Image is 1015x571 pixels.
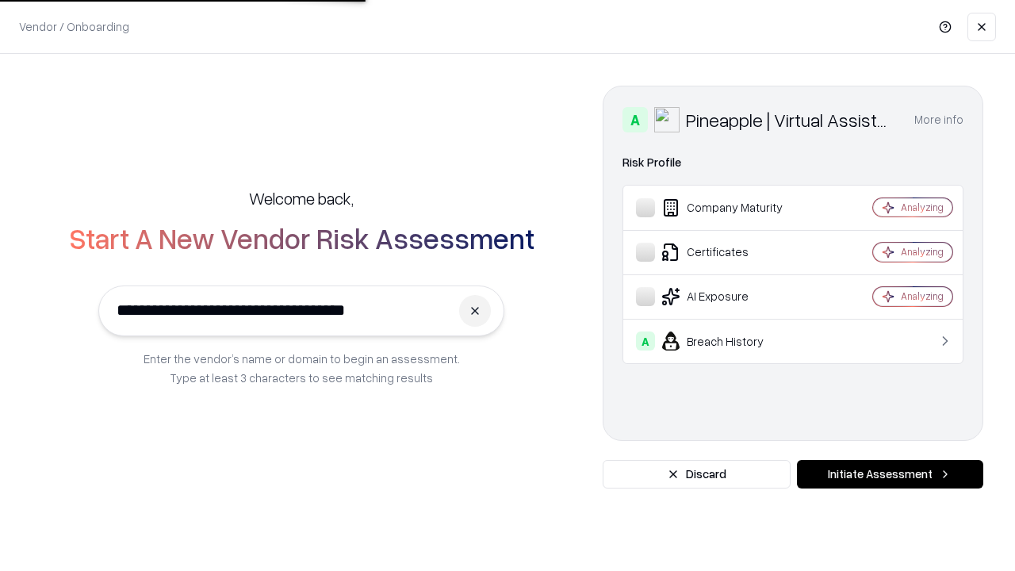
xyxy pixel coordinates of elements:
[636,198,825,217] div: Company Maturity
[603,460,791,489] button: Discard
[901,289,944,303] div: Analyzing
[19,18,129,35] p: Vendor / Onboarding
[249,187,354,209] h5: Welcome back,
[69,222,534,254] h2: Start A New Vendor Risk Assessment
[654,107,680,132] img: Pineapple | Virtual Assistant Agency
[622,153,963,172] div: Risk Profile
[901,245,944,259] div: Analyzing
[636,331,655,351] div: A
[636,331,825,351] div: Breach History
[622,107,648,132] div: A
[686,107,895,132] div: Pineapple | Virtual Assistant Agency
[144,349,460,387] p: Enter the vendor’s name or domain to begin an assessment. Type at least 3 characters to see match...
[636,287,825,306] div: AI Exposure
[636,243,825,262] div: Certificates
[901,201,944,214] div: Analyzing
[797,460,983,489] button: Initiate Assessment
[914,105,963,134] button: More info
